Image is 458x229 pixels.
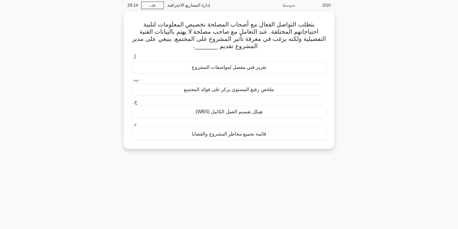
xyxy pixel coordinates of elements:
[192,131,266,136] font: قائمة بجميع مخاطر المشروع والقضايا
[133,99,137,104] font: ج.
[196,109,263,114] font: هيكل تقسيم العمل الكامل (WBS)
[127,3,138,8] font: 29:14
[133,55,135,60] font: أ.
[133,121,136,127] font: د.
[282,3,295,8] font: متوسط
[167,3,210,8] font: إدارة المشاريع الاحترافية
[184,87,274,92] font: ملخص رفيع المستوى يركز على فوائد المجتمع
[322,3,331,8] font: 2/10
[141,2,164,9] a: قف
[192,65,266,70] font: تقرير فني مفصل لمواصفات المشروع
[132,21,326,49] font: يتطلب التواصل الفعال مع أصحاب المصلحة تخصيص المعلومات لتلبية احتياجاتهم المختلفة. عند التعامل مع ...
[133,77,139,82] font: ب.
[150,3,155,8] font: قف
